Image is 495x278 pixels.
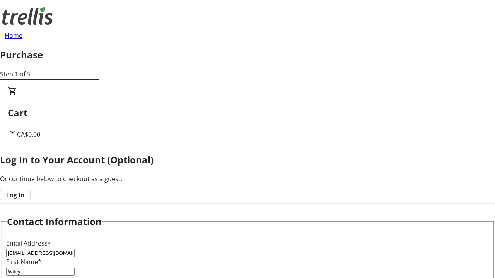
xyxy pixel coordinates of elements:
span: CA$0.00 [17,130,40,139]
label: Email Address* [6,239,51,247]
h2: Contact Information [7,215,102,229]
label: First Name* [6,258,41,266]
div: CartCA$0.00 [8,86,487,139]
h2: Cart [8,106,487,120]
span: Log In [6,190,24,200]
